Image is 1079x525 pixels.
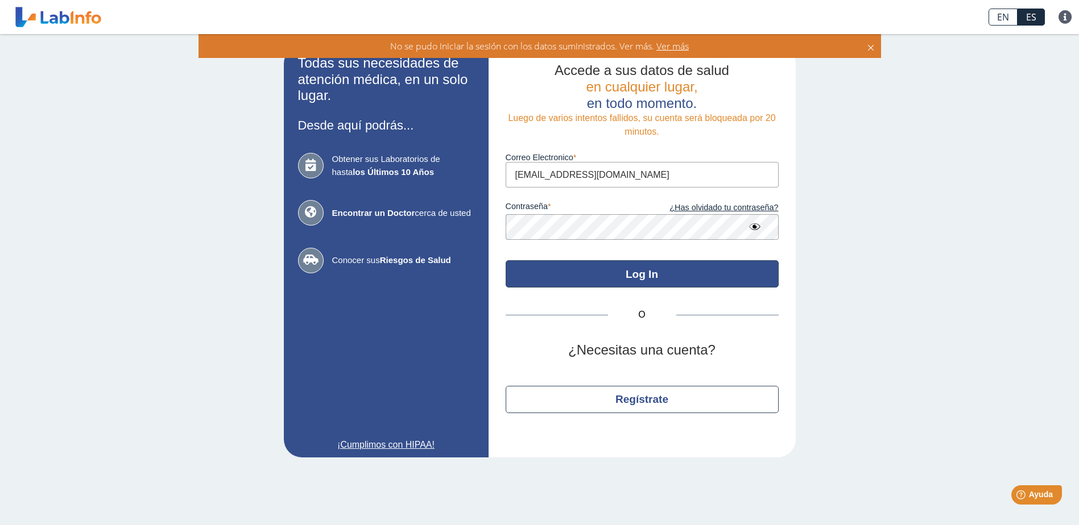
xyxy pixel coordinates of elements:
[642,202,779,214] a: ¿Has olvidado tu contraseña?
[506,260,779,287] button: Log In
[332,153,474,178] span: Obtener sus Laboratorios de hasta
[978,481,1066,512] iframe: Help widget launcher
[380,255,451,265] b: Riesgos de Salud
[506,153,779,162] label: Correo Electronico
[332,207,474,220] span: cerca de usted
[555,63,729,78] span: Accede a sus datos de salud
[298,118,474,132] h3: Desde aquí podrás...
[298,438,474,452] a: ¡Cumplimos con HIPAA!
[1018,9,1045,26] a: ES
[332,208,415,218] b: Encontrar un Doctor
[989,9,1018,26] a: EN
[587,95,697,111] span: en todo momento.
[654,40,689,52] span: Ver más
[353,167,434,177] b: los Últimos 10 Años
[608,308,676,322] span: O
[506,342,779,359] h2: ¿Necesitas una cuenta?
[390,40,654,52] span: No se pudo iniciar la sesión con los datos suministrados. Ver más.
[506,386,779,413] button: Regístrate
[506,202,642,214] label: contraseña
[508,113,775,136] span: Luego de varios intentos fallidos, su cuenta será bloqueada por 20 minutos.
[298,55,474,104] h2: Todas sus necesidades de atención médica, en un solo lugar.
[332,254,474,267] span: Conocer sus
[586,79,697,94] span: en cualquier lugar,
